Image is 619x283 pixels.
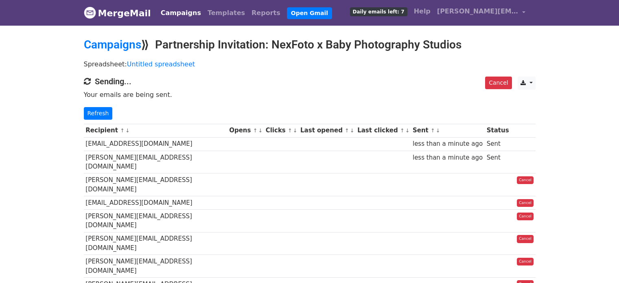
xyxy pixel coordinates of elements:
a: Reports [248,5,284,21]
a: Templates [204,5,248,21]
a: Campaigns [84,38,141,51]
a: MergeMail [84,4,151,22]
th: Recipient [84,124,227,137]
a: ↓ [125,127,130,134]
a: ↓ [405,127,410,134]
a: ↑ [288,127,292,134]
h4: Sending... [84,77,536,86]
th: Opens [227,124,264,137]
a: Cancel [517,213,534,221]
a: ↑ [431,127,435,134]
a: ↑ [400,127,405,134]
a: ↑ [120,127,125,134]
td: [PERSON_NAME][EMAIL_ADDRESS][DOMAIN_NAME] [84,255,227,278]
a: Campaigns [157,5,204,21]
a: Cancel [517,199,534,207]
span: Daily emails left: 7 [350,7,407,16]
th: Clicks [264,124,298,137]
a: ↓ [293,127,297,134]
td: [PERSON_NAME][EMAIL_ADDRESS][DOMAIN_NAME] [84,232,227,255]
a: Cancel [517,176,534,184]
td: Sent [485,151,511,173]
div: less than a minute ago [413,139,483,149]
a: Cancel [517,235,534,243]
th: Last clicked [355,124,411,137]
p: Spreadsheet: [84,60,536,68]
a: ↓ [436,127,440,134]
td: [PERSON_NAME][EMAIL_ADDRESS][DOMAIN_NAME] [84,210,227,233]
div: less than a minute ago [413,153,483,162]
img: MergeMail logo [84,7,96,19]
a: ↓ [258,127,262,134]
span: [PERSON_NAME][EMAIL_ADDRESS][DOMAIN_NAME] [437,7,518,16]
a: Daily emails left: 7 [347,3,411,20]
p: Your emails are being sent. [84,90,536,99]
th: Status [485,124,511,137]
td: [PERSON_NAME][EMAIL_ADDRESS][DOMAIN_NAME] [84,173,227,196]
td: [EMAIL_ADDRESS][DOMAIN_NAME] [84,137,227,151]
a: Refresh [84,107,113,120]
a: ↓ [350,127,354,134]
a: Help [411,3,434,20]
h2: ⟫ Partnership Invitation: NexFoto x Baby Photography Studios [84,38,536,52]
a: Open Gmail [287,7,332,19]
a: ↑ [253,127,258,134]
td: [EMAIL_ADDRESS][DOMAIN_NAME] [84,196,227,209]
a: ↑ [345,127,349,134]
th: Sent [411,124,485,137]
a: [PERSON_NAME][EMAIL_ADDRESS][DOMAIN_NAME] [434,3,529,22]
a: Cancel [517,258,534,266]
a: Untitled spreadsheet [127,60,195,68]
td: Sent [485,137,511,151]
td: [PERSON_NAME][EMAIL_ADDRESS][DOMAIN_NAME] [84,151,227,173]
th: Last opened [298,124,355,137]
a: Cancel [485,77,512,89]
